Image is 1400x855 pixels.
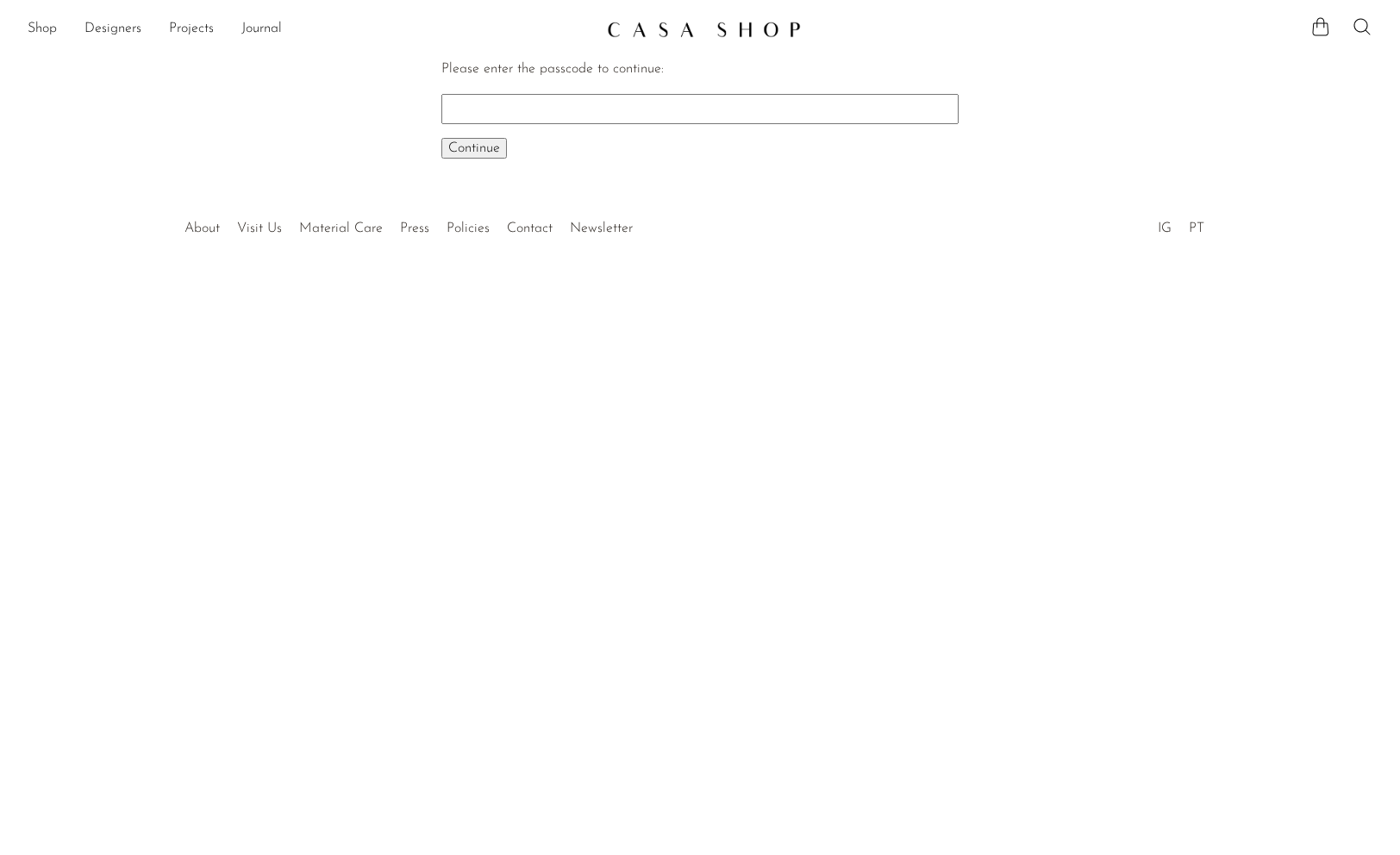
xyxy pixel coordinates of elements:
[1158,222,1172,235] a: IG
[169,18,214,41] a: Projects
[28,15,593,44] ul: NEW HEADER MENU
[237,222,282,235] a: Visit Us
[441,138,507,159] button: Continue
[84,18,141,41] a: Designers
[441,62,664,76] label: Please enter the passcode to continue:
[400,222,429,235] a: Press
[28,18,57,41] a: Shop
[184,222,220,235] a: About
[28,15,593,44] nav: Desktop navigation
[507,222,553,235] a: Contact
[447,222,490,235] a: Policies
[241,18,282,41] a: Journal
[448,141,500,155] span: Continue
[1149,208,1213,240] ul: Social Medias
[299,222,383,235] a: Material Care
[1189,222,1204,235] a: PT
[176,208,641,240] ul: Quick links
